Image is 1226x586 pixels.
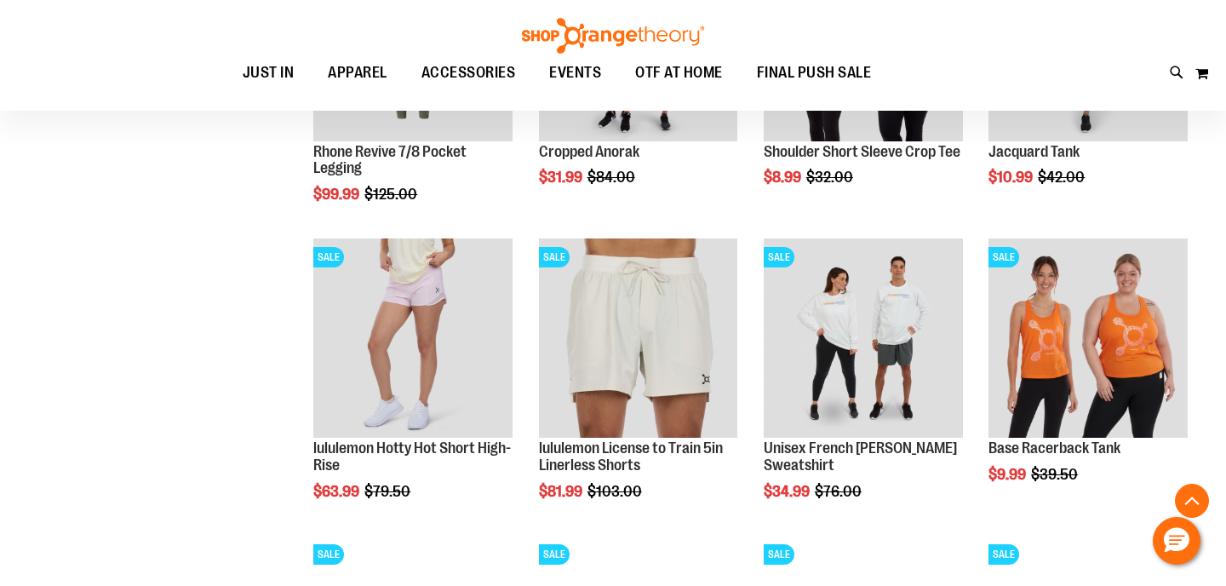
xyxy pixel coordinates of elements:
span: $32.00 [806,169,856,186]
span: SALE [988,544,1019,565]
a: ACCESSORIES [404,54,533,93]
span: $81.99 [539,483,585,500]
img: Product image for Base Racerback Tank [988,238,1188,438]
a: Shoulder Short Sleeve Crop Tee [764,143,960,160]
span: ACCESSORIES [421,54,516,92]
span: $34.99 [764,483,812,500]
span: SALE [764,544,794,565]
span: $8.99 [764,169,804,186]
span: $10.99 [988,169,1035,186]
div: product [530,230,747,543]
span: $125.00 [364,186,420,203]
button: Hello, have a question? Let’s chat. [1153,517,1200,565]
div: product [755,230,971,543]
span: FINAL PUSH SALE [757,54,872,92]
img: Shop Orangetheory [519,18,707,54]
a: Product image for Base Racerback TankSALE [988,238,1188,440]
span: SALE [539,247,570,267]
a: Unisex French [PERSON_NAME] Sweatshirt [764,439,957,474]
span: $63.99 [313,483,362,500]
a: Rhone Revive 7/8 Pocket Legging [313,143,467,177]
span: $42.00 [1038,169,1087,186]
span: JUST IN [243,54,295,92]
span: EVENTS [549,54,601,92]
a: lululemon License to Train 5in Linerless ShortsSALE [539,238,738,440]
a: Cropped Anorak [539,143,639,160]
img: lululemon License to Train 5in Linerless Shorts [539,238,738,438]
a: APPAREL [311,54,404,93]
a: lululemon Hotty Hot Short High-RiseSALE [313,238,513,440]
span: OTF AT HOME [635,54,723,92]
div: product [305,230,521,543]
a: EVENTS [532,54,618,93]
a: Jacquard Tank [988,143,1080,160]
a: JUST IN [226,54,312,93]
button: Back To Top [1175,484,1209,518]
a: lululemon Hotty Hot Short High-Rise [313,439,511,474]
span: $79.50 [364,483,413,500]
a: OTF AT HOME [618,54,740,93]
span: SALE [764,247,794,267]
a: Unisex French Terry Crewneck Sweatshirt primary imageSALE [764,238,963,440]
span: $84.00 [587,169,638,186]
span: $99.99 [313,186,362,203]
span: APPAREL [328,54,387,92]
span: SALE [539,544,570,565]
a: Base Racerback Tank [988,439,1120,457]
img: lululemon Hotty Hot Short High-Rise [313,238,513,438]
span: SALE [313,247,344,267]
a: lululemon License to Train 5in Linerless Shorts [539,439,723,474]
span: $39.50 [1031,466,1080,483]
img: Unisex French Terry Crewneck Sweatshirt primary image [764,238,963,438]
span: $9.99 [988,466,1028,483]
div: product [980,230,1196,526]
span: SALE [988,247,1019,267]
span: SALE [313,544,344,565]
span: $103.00 [587,483,645,500]
span: $31.99 [539,169,585,186]
span: $76.00 [815,483,864,500]
a: FINAL PUSH SALE [740,54,889,92]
